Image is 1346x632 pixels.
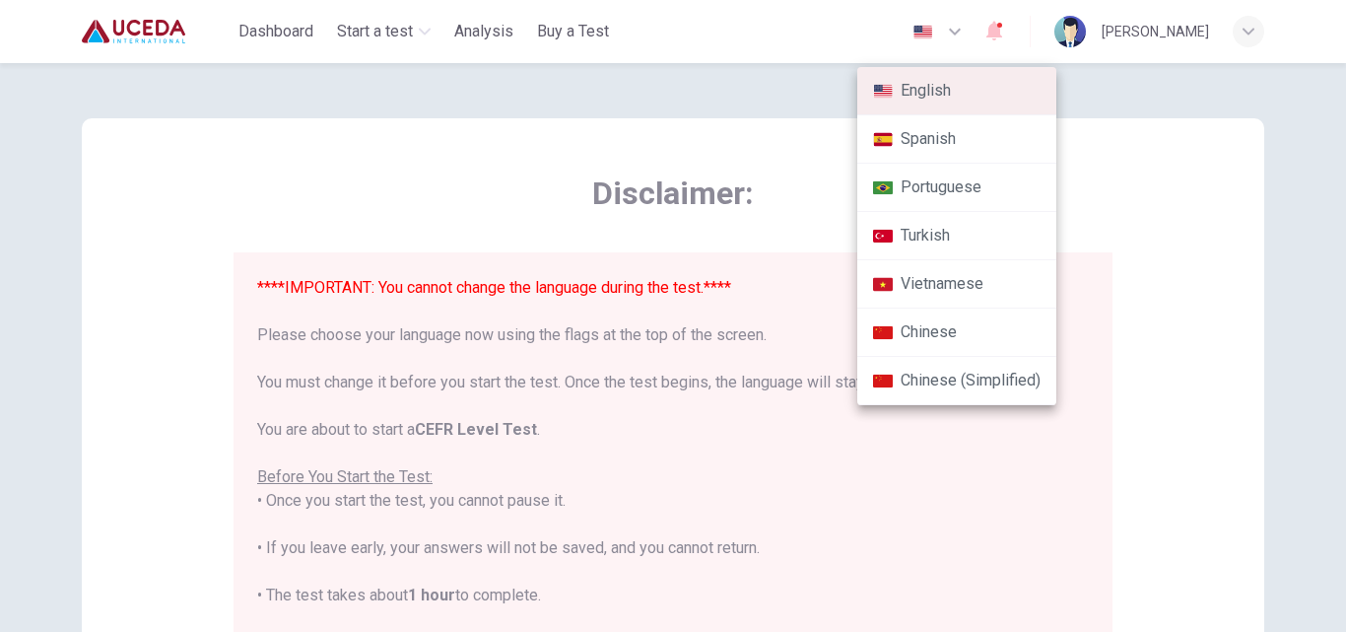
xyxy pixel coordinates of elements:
li: English [857,67,1056,115]
li: Turkish [857,212,1056,260]
img: zh [873,325,893,340]
li: Chinese (Simplified) [857,357,1056,405]
img: es [873,132,893,147]
img: vi [873,277,893,292]
img: pt [873,180,893,195]
img: tr [873,229,893,244]
img: en [873,84,893,99]
img: zh-CN [873,374,893,388]
li: Chinese [857,309,1056,357]
li: Spanish [857,115,1056,164]
li: Vietnamese [857,260,1056,309]
li: Portuguese [857,164,1056,212]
